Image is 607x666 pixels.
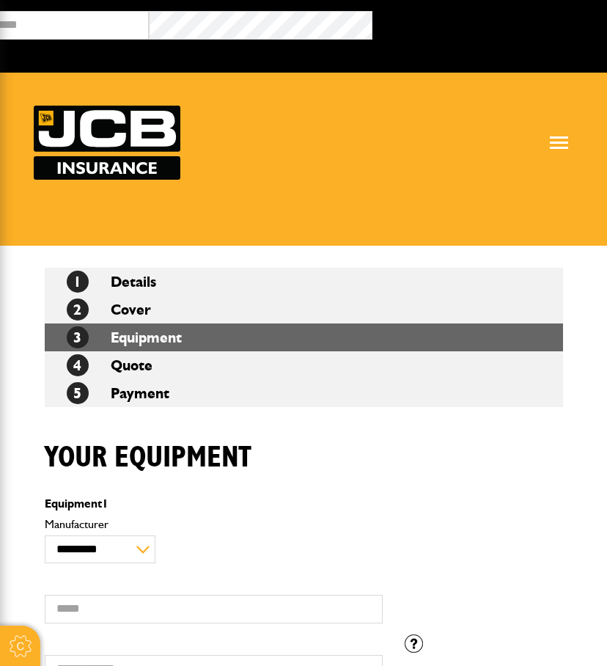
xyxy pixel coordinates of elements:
[102,497,108,511] span: 1
[67,326,89,348] span: 3
[45,440,251,475] h1: Your equipment
[34,106,180,180] a: JCB Insurance Services
[67,382,89,404] span: 5
[67,301,151,318] a: 2Cover
[45,519,383,530] label: Manufacturer
[45,351,563,379] li: Quote
[67,299,89,321] span: 2
[45,498,383,510] p: Equipment
[67,354,89,376] span: 4
[45,379,563,407] li: Payment
[67,271,89,293] span: 1
[372,11,596,34] button: Broker Login
[34,106,180,180] img: JCB Insurance Services logo
[67,273,156,290] a: 1Details
[45,323,563,351] li: Equipment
